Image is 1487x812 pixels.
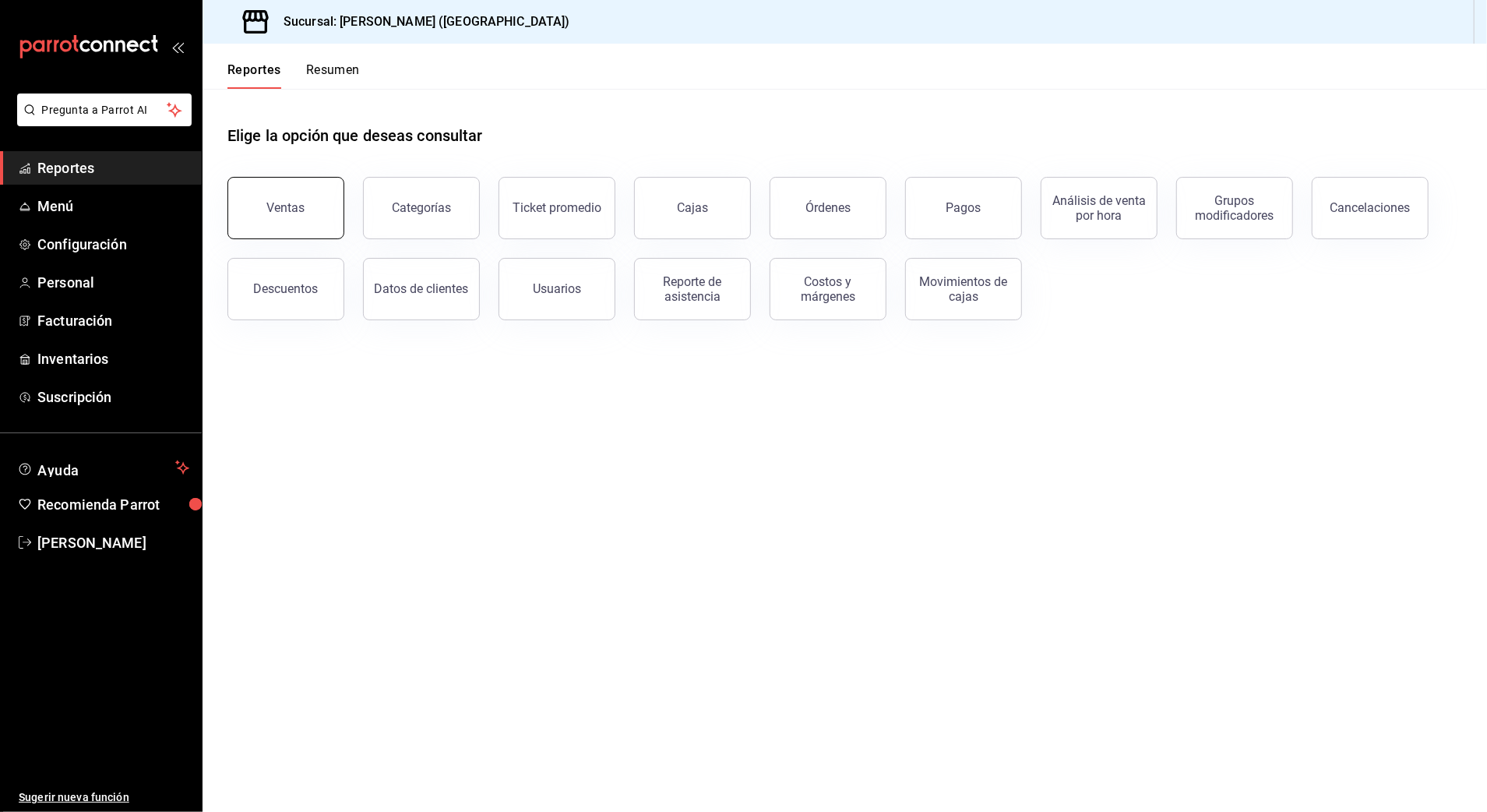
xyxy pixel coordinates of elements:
[37,234,189,255] span: Configuración
[227,177,344,239] button: Ventas
[499,258,615,320] button: Usuarios
[805,200,851,215] div: Órdenes
[499,177,615,239] button: Ticket promedio
[227,258,344,320] button: Descuentos
[1051,193,1147,223] div: Análisis de venta por hora
[1186,193,1283,223] div: Grupos modificadores
[363,258,480,320] button: Datos de clientes
[306,62,360,89] button: Resumen
[42,102,167,118] span: Pregunta a Parrot AI
[677,200,708,215] div: Cajas
[905,177,1022,239] button: Pagos
[37,387,189,408] span: Suscripción
[634,258,751,320] button: Reporte de asistencia
[37,157,189,178] span: Reportes
[533,281,581,296] div: Usuarios
[267,200,305,215] div: Ventas
[37,348,189,369] span: Inventarios
[375,281,469,296] div: Datos de clientes
[227,62,281,89] button: Reportes
[19,789,189,806] span: Sugerir nueva función
[915,274,1012,304] div: Movimientos de cajas
[770,258,886,320] button: Costos y márgenes
[634,177,751,239] button: Cajas
[37,458,169,477] span: Ayuda
[644,274,741,304] div: Reporte de asistencia
[513,200,601,215] div: Ticket promedio
[11,113,192,129] a: Pregunta a Parrot AI
[1176,177,1293,239] button: Grupos modificadores
[1330,200,1411,215] div: Cancelaciones
[363,177,480,239] button: Categorías
[37,532,189,553] span: [PERSON_NAME]
[946,200,981,215] div: Pagos
[37,196,189,217] span: Menú
[37,272,189,293] span: Personal
[780,274,876,304] div: Costos y márgenes
[392,200,451,215] div: Categorías
[1041,177,1158,239] button: Análisis de venta por hora
[271,12,570,31] h3: Sucursal: [PERSON_NAME] ([GEOGRAPHIC_DATA])
[227,62,360,89] div: navigation tabs
[770,177,886,239] button: Órdenes
[227,124,483,147] h1: Elige la opción que deseas consultar
[171,41,184,53] button: open_drawer_menu
[37,310,189,331] span: Facturación
[17,94,192,126] button: Pregunta a Parrot AI
[905,258,1022,320] button: Movimientos de cajas
[254,281,319,296] div: Descuentos
[1312,177,1429,239] button: Cancelaciones
[37,494,189,515] span: Recomienda Parrot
